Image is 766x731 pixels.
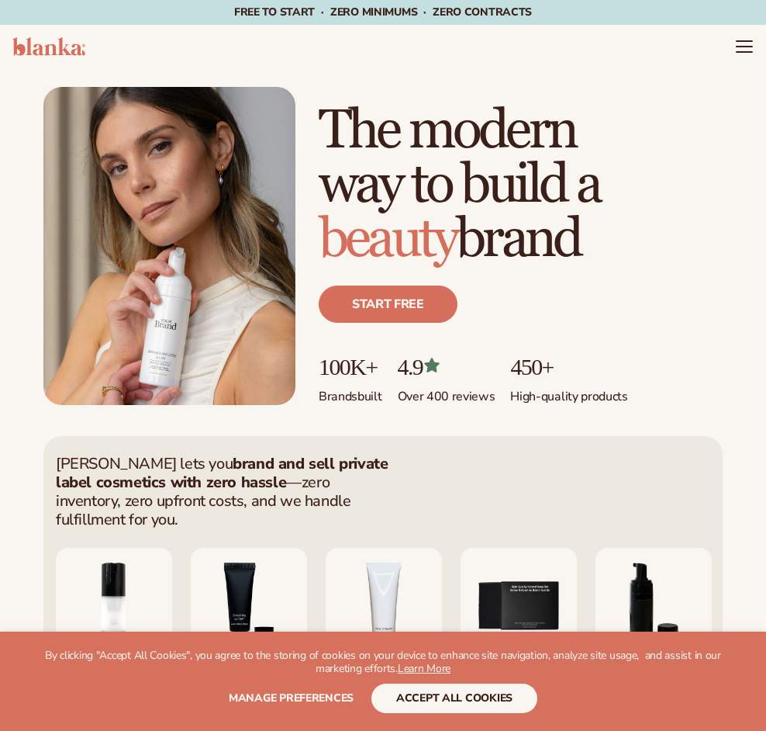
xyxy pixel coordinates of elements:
img: Female holding tanning mousse. [43,87,295,405]
strong: brand and sell private label cosmetics with zero hassle [56,453,388,493]
a: Start free [319,286,457,323]
img: Moisturizing lotion. [56,548,172,664]
summary: Menu [735,37,754,56]
p: Over 400 reviews [398,379,495,405]
img: Foaming beard wash. [595,548,712,664]
img: Smoothing lip balm. [191,548,307,664]
p: By clicking "Accept All Cookies", you agree to the storing of cookies on your device to enhance s... [31,650,735,676]
p: [PERSON_NAME] lets you —zero inventory, zero upfront costs, and we handle fulfillment for you. [56,455,389,529]
h1: The modern way to build a brand [319,104,723,267]
span: Free to start · ZERO minimums · ZERO contracts [234,5,532,19]
p: Brands built [319,379,382,405]
span: beauty [319,206,456,272]
a: Learn More [398,661,450,676]
button: accept all cookies [371,684,537,713]
p: High-quality products [510,379,627,405]
span: Manage preferences [229,691,354,705]
img: Nature bar of soap. [461,548,577,664]
p: 100K+ [319,354,382,379]
p: 4.9 [398,354,495,379]
img: logo [12,37,85,56]
p: 450+ [510,354,627,379]
button: Manage preferences [229,684,354,713]
img: Vitamin c cleanser. [326,548,442,664]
